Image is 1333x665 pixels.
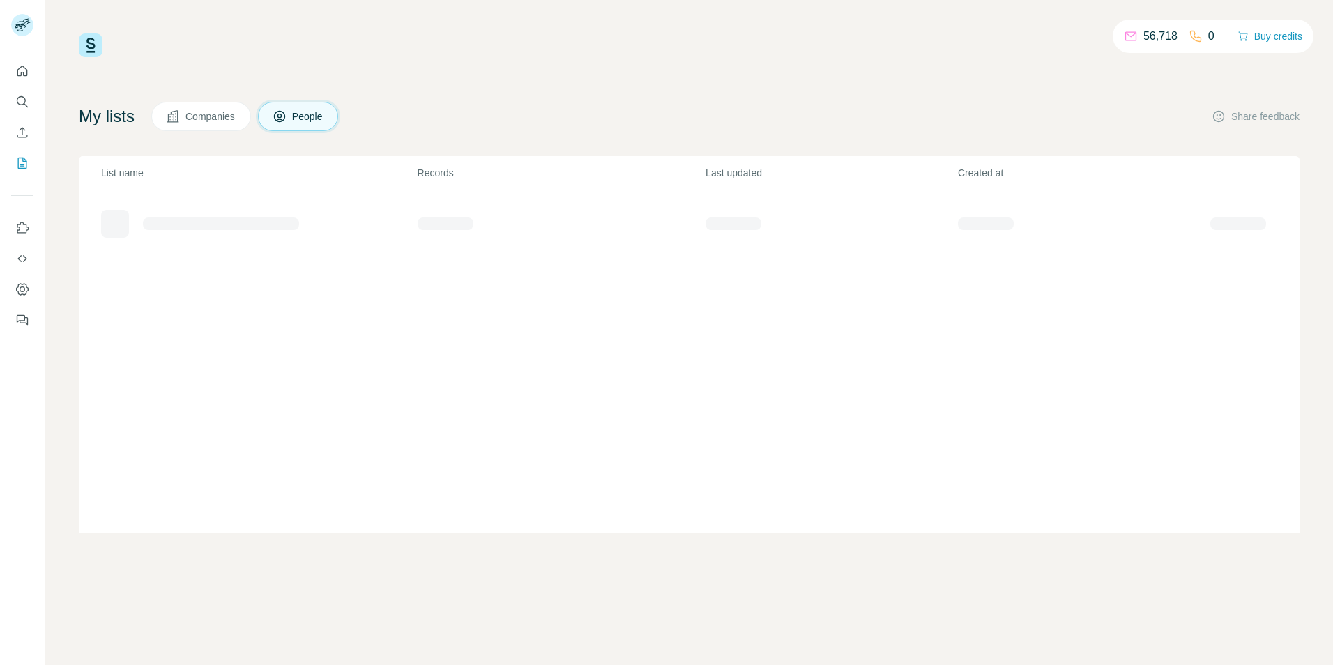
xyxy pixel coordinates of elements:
button: Dashboard [11,277,33,302]
img: Surfe Logo [79,33,102,57]
button: Buy credits [1237,26,1302,46]
button: My lists [11,151,33,176]
p: 0 [1208,28,1214,45]
button: Share feedback [1212,109,1300,123]
p: Records [418,166,705,180]
h4: My lists [79,105,135,128]
p: List name [101,166,416,180]
span: Companies [185,109,236,123]
button: Enrich CSV [11,120,33,145]
button: Search [11,89,33,114]
p: 56,718 [1143,28,1178,45]
p: Last updated [706,166,957,180]
button: Use Surfe API [11,246,33,271]
button: Quick start [11,59,33,84]
button: Use Surfe on LinkedIn [11,215,33,240]
p: Created at [958,166,1209,180]
span: People [292,109,324,123]
button: Feedback [11,307,33,332]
